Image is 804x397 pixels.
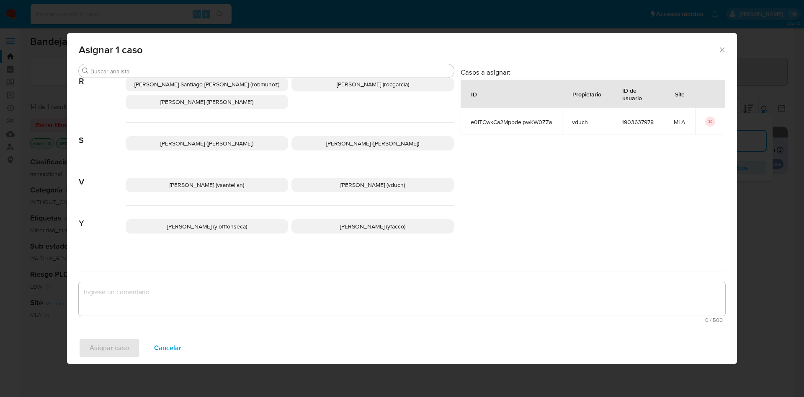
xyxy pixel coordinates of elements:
[79,123,126,145] span: S
[90,67,451,75] input: Buscar analista
[340,222,405,231] span: [PERSON_NAME] (yfacco)
[143,338,192,358] button: Cancelar
[622,118,654,126] span: 1903637978
[461,84,487,104] div: ID
[291,178,454,192] div: [PERSON_NAME] (vduch)
[337,80,409,88] span: [PERSON_NAME] (rocgarcia)
[134,80,279,88] span: [PERSON_NAME] Santiago [PERSON_NAME] (robmunoz)
[126,77,288,91] div: [PERSON_NAME] Santiago [PERSON_NAME] (robmunoz)
[126,219,288,234] div: [PERSON_NAME] (ylofffonseca)
[82,67,89,74] button: Buscar
[126,136,288,150] div: [PERSON_NAME] ([PERSON_NAME])
[154,339,181,357] span: Cancelar
[126,178,288,192] div: [PERSON_NAME] (vsantellan)
[674,118,685,126] span: MLA
[160,139,253,148] span: [PERSON_NAME] ([PERSON_NAME])
[471,118,552,126] span: e0lTCwkCa2MppdelpwKW0ZZa
[67,33,737,364] div: assign-modal
[160,98,253,106] span: [PERSON_NAME] ([PERSON_NAME])
[291,77,454,91] div: [PERSON_NAME] (rocgarcia)
[79,206,126,228] span: Y
[126,95,288,109] div: [PERSON_NAME] ([PERSON_NAME])
[461,68,725,76] h3: Casos a asignar:
[79,164,126,187] span: V
[291,136,454,150] div: [PERSON_NAME] ([PERSON_NAME])
[718,46,726,53] button: Cerrar ventana
[562,84,611,104] div: Propietario
[170,181,244,189] span: [PERSON_NAME] (vsantellan)
[326,139,419,148] span: [PERSON_NAME] ([PERSON_NAME])
[705,117,715,127] button: icon-button
[665,84,695,104] div: Site
[79,45,718,55] span: Asignar 1 caso
[81,317,723,323] span: Máximo 500 caracteres
[340,181,405,189] span: [PERSON_NAME] (vduch)
[291,219,454,234] div: [PERSON_NAME] (yfacco)
[167,222,247,231] span: [PERSON_NAME] (ylofffonseca)
[612,80,663,108] div: ID de usuario
[572,118,602,126] span: vduch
